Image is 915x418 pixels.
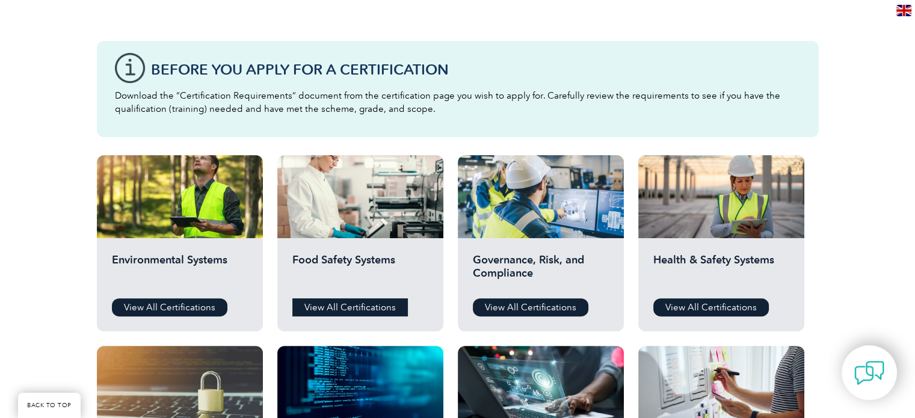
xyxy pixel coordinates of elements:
[112,253,248,289] h2: Environmental Systems
[473,253,609,289] h2: Governance, Risk, and Compliance
[653,298,769,316] a: View All Certifications
[896,5,911,16] img: en
[653,253,789,289] h2: Health & Safety Systems
[473,298,588,316] a: View All Certifications
[151,62,801,77] h3: Before You Apply For a Certification
[115,89,801,115] p: Download the “Certification Requirements” document from the certification page you wish to apply ...
[854,358,884,388] img: contact-chat.png
[292,253,428,289] h2: Food Safety Systems
[292,298,408,316] a: View All Certifications
[18,393,81,418] a: BACK TO TOP
[112,298,227,316] a: View All Certifications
